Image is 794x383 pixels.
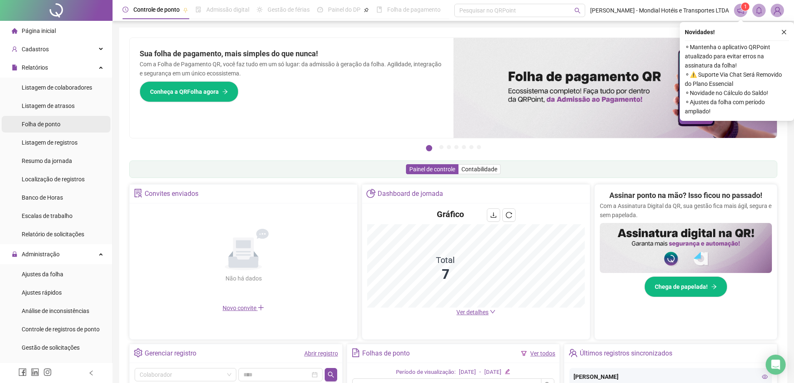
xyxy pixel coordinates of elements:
[304,350,338,357] a: Abrir registro
[22,139,78,146] span: Listagem de registros
[477,145,481,149] button: 7
[711,284,717,290] span: arrow-right
[506,212,512,218] span: reload
[456,309,496,315] a: Ver detalhes down
[453,38,777,138] img: banner%2F8d14a306-6205-4263-8e5b-06e9a85ad873.png
[22,363,53,369] span: Ocorrências
[31,368,39,376] span: linkedin
[655,282,708,291] span: Chega de papelada!
[43,368,52,376] span: instagram
[387,6,441,13] span: Folha de pagamento
[469,145,473,149] button: 6
[22,28,56,34] span: Página inicial
[439,145,443,149] button: 2
[490,309,496,315] span: down
[521,350,527,356] span: filter
[223,305,264,311] span: Novo convite
[134,189,143,198] span: solution
[600,223,772,273] img: banner%2F02c71560-61a6-44d4-94b9-c8ab97240462.png
[88,370,94,376] span: left
[409,166,455,173] span: Painel de controle
[22,121,60,128] span: Folha de ponto
[328,371,334,378] span: search
[644,276,727,297] button: Chega de papelada!
[462,145,466,149] button: 5
[362,346,410,360] div: Folhas de ponto
[145,187,198,201] div: Convites enviados
[755,7,763,14] span: bell
[22,103,75,109] span: Listagem de atrasos
[22,84,92,91] span: Listagem de colaboradores
[18,368,27,376] span: facebook
[268,6,310,13] span: Gestão de férias
[376,7,382,13] span: book
[574,8,581,14] span: search
[195,7,201,13] span: file-done
[505,369,510,374] span: edit
[22,64,48,71] span: Relatórios
[609,190,762,201] h2: Assinar ponto na mão? Isso ficou no passado!
[22,176,85,183] span: Localização de registros
[12,46,18,52] span: user-add
[490,212,497,218] span: download
[140,60,443,78] p: Com a Folha de Pagamento QR, você faz tudo em um só lugar: da admissão à geração da folha. Agilid...
[685,88,789,98] span: ⚬ Novidade no Cálculo do Saldo!
[22,271,63,278] span: Ajustes da folha
[484,368,501,377] div: [DATE]
[366,189,375,198] span: pie-chart
[22,326,100,333] span: Controle de registros de ponto
[12,28,18,34] span: home
[762,374,768,380] span: eye
[685,43,789,70] span: ⚬ Mantenha o aplicativo QRPoint atualizado para evitar erros na assinatura da folha!
[530,350,555,357] a: Ver todos
[222,89,228,95] span: arrow-right
[685,98,789,116] span: ⚬ Ajustes da folha com período ampliado!
[145,346,196,360] div: Gerenciar registro
[461,166,497,173] span: Contabilidade
[257,7,263,13] span: sun
[22,231,84,238] span: Relatório de solicitações
[12,251,18,257] span: lock
[22,194,63,201] span: Banco de Horas
[378,187,443,201] div: Dashboard de jornada
[396,368,456,377] div: Período de visualização:
[12,65,18,70] span: file
[183,8,188,13] span: pushpin
[22,213,73,219] span: Escalas de trabalho
[328,6,361,13] span: Painel do DP
[781,29,787,35] span: close
[133,6,180,13] span: Controle de ponto
[22,344,80,351] span: Gestão de solicitações
[426,145,432,151] button: 1
[580,346,672,360] div: Últimos registros sincronizados
[140,48,443,60] h2: Sua folha de pagamento, mais simples do que nunca!
[22,308,89,314] span: Análise de inconsistências
[258,304,264,311] span: plus
[741,3,749,11] sup: 1
[459,368,476,377] div: [DATE]
[771,4,784,17] img: 89290
[317,7,323,13] span: dashboard
[744,4,747,10] span: 1
[22,46,49,53] span: Cadastros
[737,7,744,14] span: notification
[456,309,488,315] span: Ver detalhes
[150,87,219,96] span: Conheça a QRFolha agora
[22,158,72,164] span: Resumo da jornada
[685,70,789,88] span: ⚬ ⚠️ Suporte Via Chat Será Removido do Plano Essencial
[351,348,360,357] span: file-text
[447,145,451,149] button: 3
[206,6,249,13] span: Admissão digital
[766,355,786,375] div: Open Intercom Messenger
[479,368,481,377] div: -
[685,28,715,37] span: Novidades !
[22,251,60,258] span: Administração
[205,274,282,283] div: Não há dados
[600,201,772,220] p: Com a Assinatura Digital da QR, sua gestão fica mais ágil, segura e sem papelada.
[574,372,768,381] div: [PERSON_NAME]
[590,6,729,15] span: [PERSON_NAME] - Mondial Hotéis e Transportes LTDA
[134,348,143,357] span: setting
[22,289,62,296] span: Ajustes rápidos
[437,208,464,220] h4: Gráfico
[123,7,128,13] span: clock-circle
